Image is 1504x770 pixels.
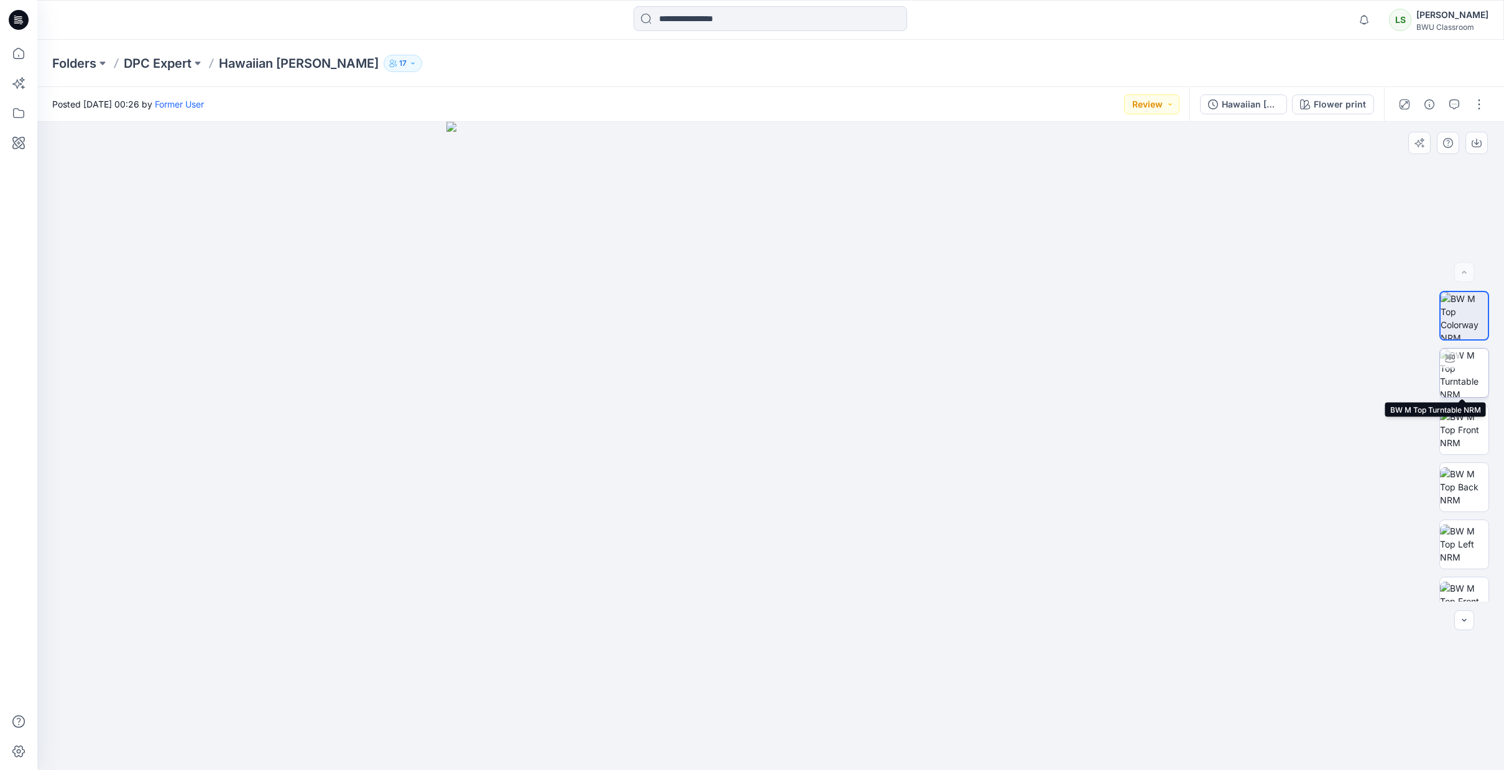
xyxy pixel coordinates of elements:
button: 17 [384,55,422,72]
img: eyJhbGciOiJIUzI1NiIsImtpZCI6IjAiLCJzbHQiOiJzZXMiLCJ0eXAiOiJKV1QifQ.eyJkYXRhIjp7InR5cGUiOiJzdG9yYW... [446,122,1095,770]
img: BW M Top Turntable NRM [1440,349,1488,397]
a: Folders [52,55,96,72]
button: Hawaiian [PERSON_NAME] [1200,94,1287,114]
button: Flower print [1292,94,1374,114]
div: Hawaiian [PERSON_NAME] [1222,98,1279,111]
div: [PERSON_NAME] [1416,7,1488,22]
a: DPC Expert [124,55,191,72]
img: BW M Top Back NRM [1440,467,1488,506]
img: BW M Top Front NRM [1440,410,1488,449]
img: BW M Top Colorway NRM [1441,292,1488,339]
a: Former User [155,99,204,109]
span: Posted [DATE] 00:26 by [52,98,204,111]
div: LS [1389,9,1411,31]
div: BWU Classroom [1416,22,1488,32]
img: BW M Top Front Chest NRM [1440,582,1488,621]
p: 17 [399,57,407,70]
div: Flower print [1314,98,1366,111]
img: BW M Top Left NRM [1440,525,1488,564]
p: Hawaiian [PERSON_NAME] [219,55,379,72]
button: Details [1419,94,1439,114]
